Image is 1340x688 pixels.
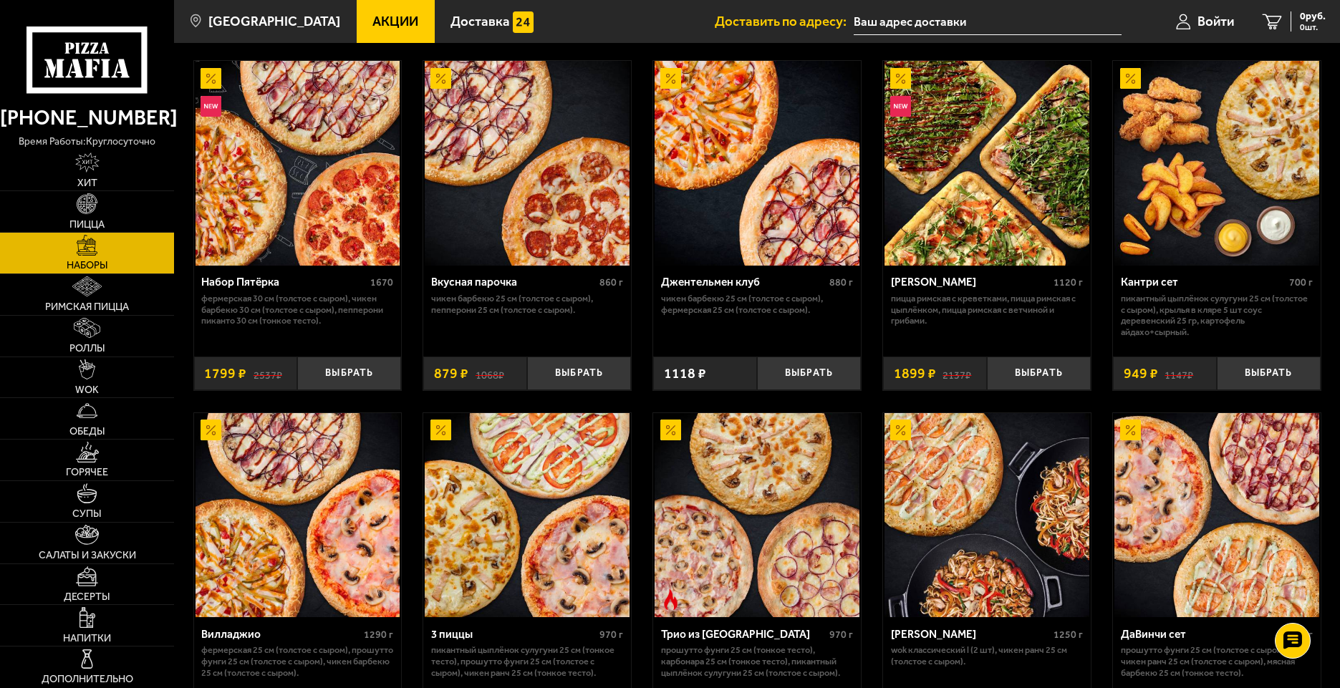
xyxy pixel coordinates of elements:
[890,420,911,440] img: Акционный
[476,367,504,380] s: 1068 ₽
[664,367,706,380] span: 1118 ₽
[655,61,859,266] img: Джентельмен клуб
[1289,276,1313,289] span: 700 г
[69,220,105,230] span: Пицца
[1300,23,1326,32] span: 0 шт.
[42,674,133,684] span: Дополнительно
[854,9,1122,35] input: Ваш адрес доставки
[943,367,971,380] s: 2137 ₽
[72,509,102,519] span: Супы
[364,629,393,641] span: 1290 г
[891,628,1050,641] div: [PERSON_NAME]
[1054,276,1083,289] span: 1120 г
[513,11,534,32] img: 15daf4d41897b9f0e9f617042186c801.svg
[661,276,826,289] div: Джентельмен клуб
[69,344,105,354] span: Роллы
[661,628,826,641] div: Трио из [GEOGRAPHIC_DATA]
[201,420,221,440] img: Акционный
[201,96,221,117] img: Новинка
[890,96,911,117] img: Новинка
[757,357,861,391] button: Выбрать
[527,357,631,391] button: Выбрать
[425,413,630,618] img: 3 пиццы
[1165,367,1193,380] s: 1147 ₽
[829,629,853,641] span: 970 г
[1121,293,1313,337] p: Пикантный цыплёнок сулугуни 25 см (толстое с сыром), крылья в кляре 5 шт соус деревенский 25 гр, ...
[885,61,1089,266] img: Мама Миа
[660,589,681,610] img: Острое блюдо
[1124,367,1158,380] span: 949 ₽
[883,61,1091,266] a: АкционныйНовинкаМама Миа
[45,302,129,312] span: Римская пицца
[67,261,108,271] span: Наборы
[1121,628,1280,641] div: ДаВинчи сет
[425,61,630,266] img: Вкусная парочка
[1121,644,1313,678] p: Прошутто Фунги 25 см (толстое с сыром), Чикен Ранч 25 см (толстое с сыром), Мясная Барбекю 25 см ...
[891,293,1083,326] p: Пицца Римская с креветками, Пицца Римская с цыплёнком, Пицца Римская с ветчиной и грибами.
[64,592,110,602] span: Десерты
[431,293,623,315] p: Чикен Барбекю 25 см (толстое с сыром), Пепперони 25 см (толстое с сыром).
[1113,413,1321,618] a: АкционныйДаВинчи сет
[1217,357,1321,391] button: Выбрать
[201,276,367,289] div: Набор Пятёрка
[1054,629,1083,641] span: 1250 г
[829,276,853,289] span: 880 г
[39,551,136,561] span: Салаты и закуски
[1120,68,1141,89] img: Акционный
[660,420,681,440] img: Акционный
[599,276,623,289] span: 860 г
[423,413,631,618] a: Акционный3 пиццы
[1300,11,1326,21] span: 0 руб.
[1197,15,1234,29] span: Войти
[653,61,861,266] a: АкционныйДжентельмен клуб
[431,644,623,678] p: Пикантный цыплёнок сулугуни 25 см (тонкое тесто), Прошутто Фунги 25 см (толстое с сыром), Чикен Р...
[431,628,596,641] div: 3 пиццы
[194,61,402,266] a: АкционныйНовинкаНабор Пятёрка
[1121,276,1286,289] div: Кантри сет
[1114,61,1319,266] img: Кантри сет
[66,467,108,478] span: Горячее
[297,357,401,391] button: Выбрать
[194,413,402,618] a: АкционныйВилладжио
[890,68,911,89] img: Акционный
[196,413,400,618] img: Вилладжио
[883,413,1091,618] a: АкционныйВилла Капри
[434,367,468,380] span: 879 ₽
[75,385,99,395] span: WOK
[77,178,97,188] span: Хит
[655,413,859,618] img: Трио из Рио
[430,420,451,440] img: Акционный
[201,68,221,89] img: Акционный
[430,68,451,89] img: Акционный
[63,634,111,644] span: Напитки
[1114,413,1319,618] img: ДаВинчи сет
[423,61,631,266] a: АкционныйВкусная парочка
[254,367,282,380] s: 2537 ₽
[208,15,340,29] span: [GEOGRAPHIC_DATA]
[660,68,681,89] img: Акционный
[370,276,393,289] span: 1670
[891,276,1050,289] div: [PERSON_NAME]
[450,15,510,29] span: Доставка
[661,293,853,315] p: Чикен Барбекю 25 см (толстое с сыром), Фермерская 25 см (толстое с сыром).
[885,413,1089,618] img: Вилла Капри
[653,413,861,618] a: АкционныйОстрое блюдоТрио из Рио
[599,629,623,641] span: 970 г
[372,15,418,29] span: Акции
[661,644,853,678] p: Прошутто Фунги 25 см (тонкое тесто), Карбонара 25 см (тонкое тесто), Пикантный цыплёнок сулугуни ...
[431,276,596,289] div: Вкусная парочка
[201,644,393,678] p: Фермерская 25 см (толстое с сыром), Прошутто Фунги 25 см (толстое с сыром), Чикен Барбекю 25 см (...
[201,628,360,641] div: Вилладжио
[715,15,854,29] span: Доставить по адресу:
[894,367,936,380] span: 1899 ₽
[891,644,1083,667] p: Wok классический L (2 шт), Чикен Ранч 25 см (толстое с сыром).
[201,293,393,326] p: Фермерская 30 см (толстое с сыром), Чикен Барбекю 30 см (толстое с сыром), Пепперони Пиканто 30 с...
[1120,420,1141,440] img: Акционный
[1113,61,1321,266] a: АкционныйКантри сет
[196,61,400,266] img: Набор Пятёрка
[69,427,105,437] span: Обеды
[987,357,1091,391] button: Выбрать
[204,367,246,380] span: 1799 ₽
